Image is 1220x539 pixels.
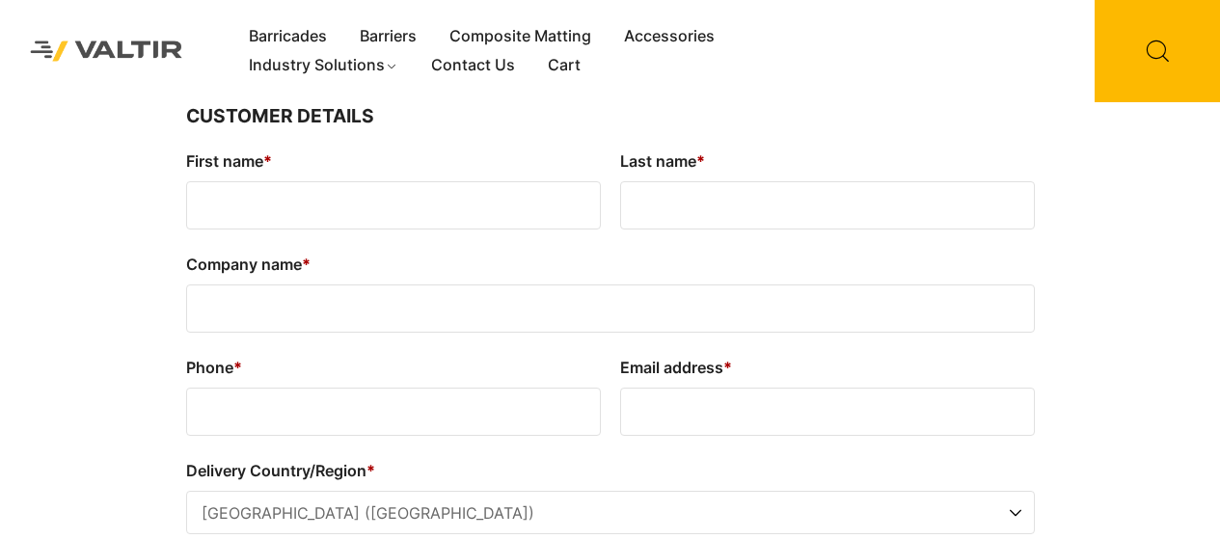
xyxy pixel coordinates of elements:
label: Delivery Country/Region [186,455,1035,486]
abbr: required [263,151,272,171]
span: Delivery Country/Region [186,491,1035,534]
abbr: required [233,358,242,377]
abbr: required [696,151,705,171]
label: First name [186,146,601,176]
a: Barriers [343,22,433,51]
a: Barricades [232,22,343,51]
abbr: required [723,358,732,377]
label: Phone [186,352,601,383]
abbr: required [366,461,375,480]
label: Company name [186,249,1035,280]
a: Contact Us [415,51,531,80]
label: Email address [620,352,1035,383]
a: Cart [531,51,597,80]
img: Valtir Rentals [14,25,199,77]
span: United States (US) [187,492,1034,535]
label: Last name [620,146,1035,176]
a: Industry Solutions [232,51,415,80]
abbr: required [302,255,311,274]
a: Composite Matting [433,22,608,51]
h3: Customer Details [186,102,1035,131]
a: Accessories [608,22,731,51]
